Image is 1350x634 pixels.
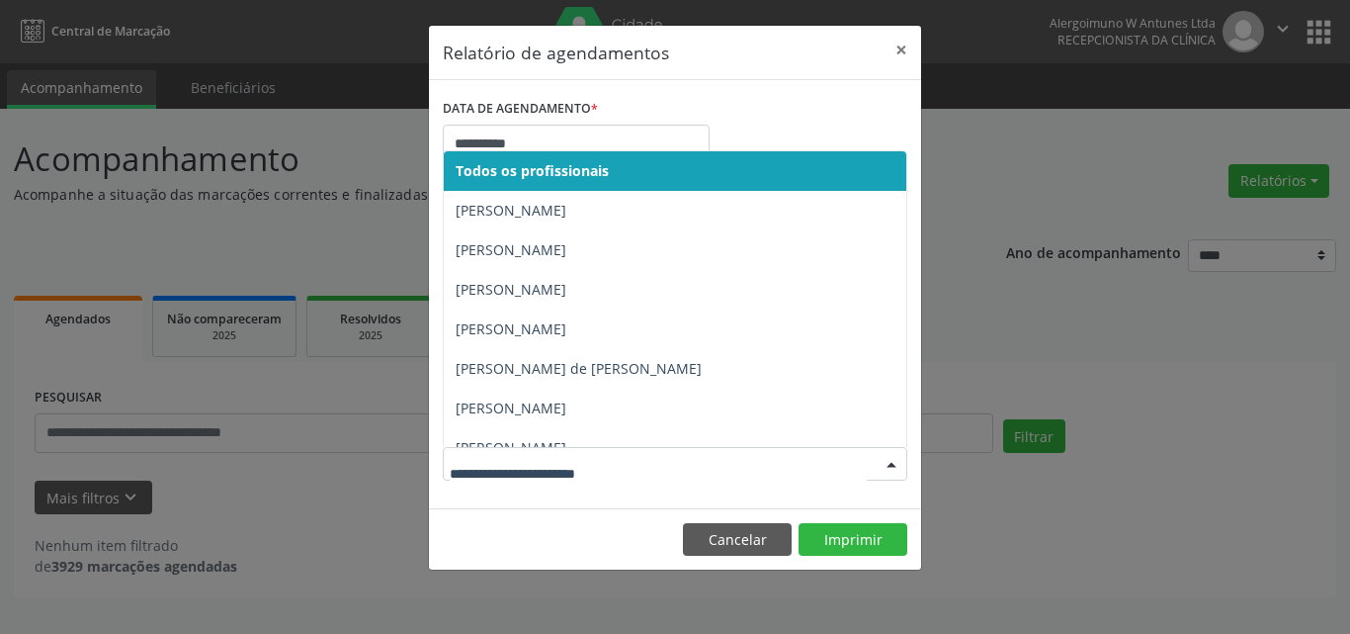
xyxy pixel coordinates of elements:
[456,359,702,378] span: [PERSON_NAME] de [PERSON_NAME]
[456,240,566,259] span: [PERSON_NAME]
[799,523,907,557] button: Imprimir
[456,399,566,417] span: [PERSON_NAME]
[443,94,598,125] label: DATA DE AGENDAMENTO
[456,161,609,180] span: Todos os profissionais
[443,40,669,65] h5: Relatório de agendamentos
[456,319,566,338] span: [PERSON_NAME]
[882,26,921,74] button: Close
[456,438,566,457] span: [PERSON_NAME]
[683,523,792,557] button: Cancelar
[456,201,566,220] span: [PERSON_NAME]
[456,280,566,299] span: [PERSON_NAME]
